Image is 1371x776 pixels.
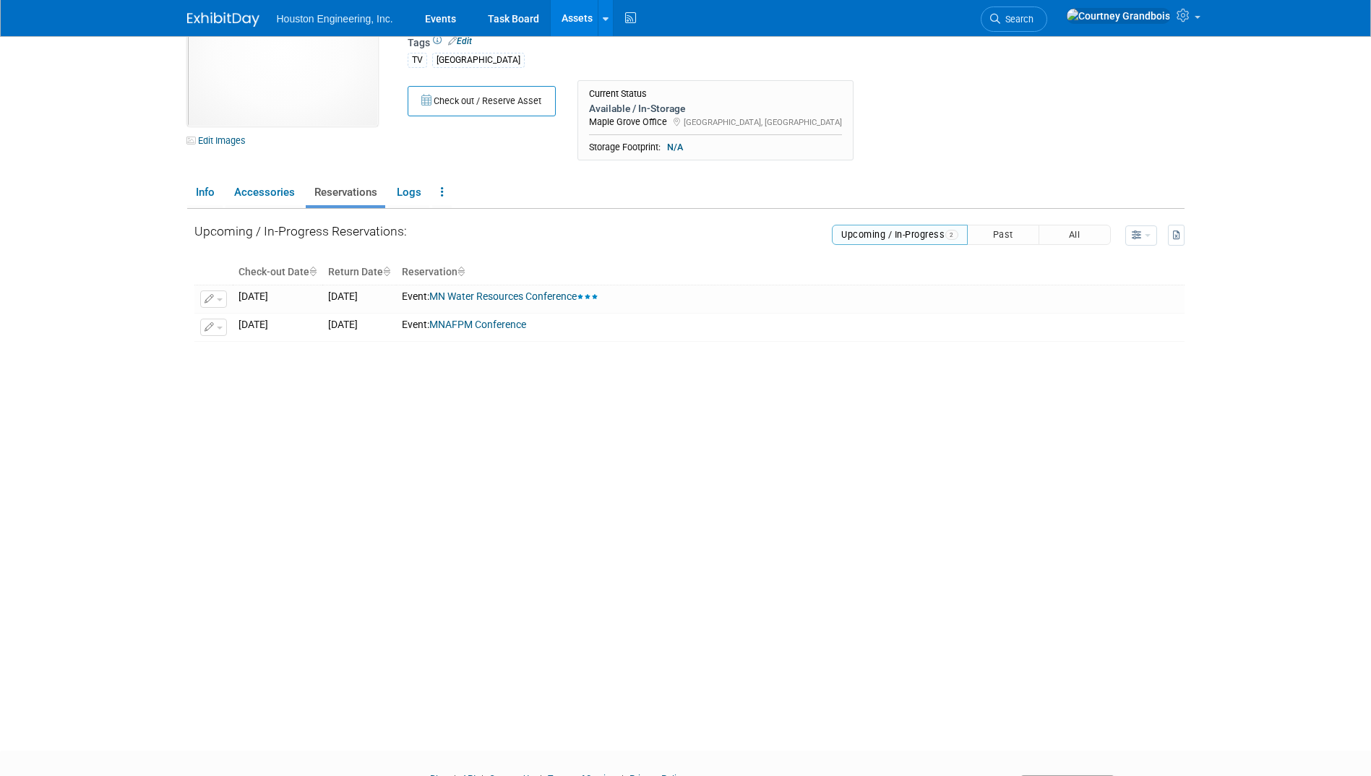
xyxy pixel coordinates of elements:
[448,36,472,46] a: Edit
[187,180,223,205] a: Info
[429,290,598,302] a: MN Water Resources Conference
[233,313,322,341] td: [DATE]
[233,285,322,313] td: [DATE]
[306,180,385,205] a: Reservations
[832,225,968,245] button: Upcoming / In-Progress2
[432,53,525,68] div: [GEOGRAPHIC_DATA]
[402,290,1179,303] div: Event:
[402,319,1179,332] div: Event:
[322,285,396,313] td: [DATE]
[429,319,526,330] a: MNAFPM Conference
[277,13,393,25] span: Houston Engineering, Inc.
[408,35,1065,77] div: Tags
[589,102,842,115] div: Available / In-Storage
[684,117,842,127] span: [GEOGRAPHIC_DATA], [GEOGRAPHIC_DATA]
[1066,8,1171,24] img: Courtney Grandbois
[388,180,429,205] a: Logs
[663,141,687,154] span: N/A
[981,7,1047,32] a: Search
[945,230,958,239] span: 2
[396,260,1185,285] th: Reservation : activate to sort column ascending
[322,260,396,285] th: Return Date : activate to sort column ascending
[187,12,259,27] img: ExhibitDay
[322,313,396,341] td: [DATE]
[589,116,667,127] span: Maple Grove Office
[1039,225,1111,245] button: All
[194,224,407,238] span: Upcoming / In-Progress Reservations:
[408,53,427,68] div: TV
[233,260,322,285] th: Check-out Date : activate to sort column ascending
[187,132,252,150] a: Edit Images
[589,88,842,100] div: Current Status
[589,141,842,154] div: Storage Footprint:
[1000,14,1033,25] span: Search
[225,180,303,205] a: Accessories
[408,86,556,116] button: Check out / Reserve Asset
[967,225,1039,245] button: Past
